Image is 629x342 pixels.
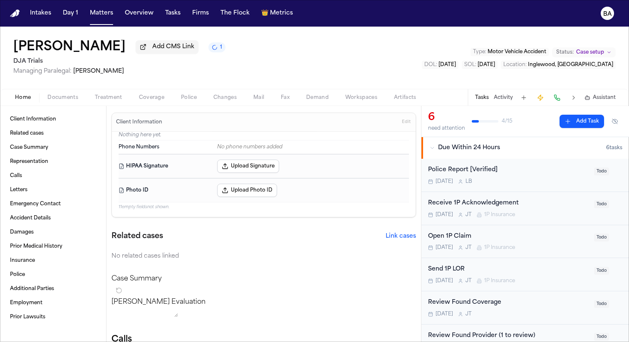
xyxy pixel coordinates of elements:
a: Employment [7,296,99,310]
a: Emergency Contact [7,197,99,211]
button: Edit Type: Motor Vehicle Accident [471,48,549,56]
div: No phone numbers added [217,144,409,150]
dt: Photo ID [119,184,212,197]
span: DOL : [424,62,437,67]
span: Artifacts [394,94,416,101]
span: Documents [47,94,78,101]
button: Tasks [475,94,489,101]
button: Edit [399,116,413,129]
div: Open task: Receive 1P Acknowledgement [421,192,629,225]
a: Prior Lawsuits [7,310,99,324]
div: Send 1P LOR [428,265,589,274]
button: Hide completed tasks (⌘⇧H) [607,115,622,128]
span: [DATE] [478,62,495,67]
div: Review Found Coverage [428,298,589,308]
span: Fax [281,94,290,101]
span: [PERSON_NAME] [73,68,124,74]
span: Todo [594,234,609,241]
a: Representation [7,155,99,168]
p: 11 empty fields not shown. [119,204,409,210]
span: [DATE] [436,178,453,185]
button: crownMetrics [258,6,296,21]
span: Phone Numbers [119,144,159,150]
span: 6 task s [606,145,622,151]
button: Edit matter name [13,40,126,55]
button: Change status from Case setup [552,47,616,57]
button: Day 1 [59,6,82,21]
div: Open task: Open 1P Claim [421,225,629,258]
span: J T [466,212,472,218]
button: Upload Photo ID [217,184,277,197]
button: Make a Call [551,92,563,103]
button: Overview [121,6,157,21]
span: Todo [594,333,609,341]
div: No related cases linked [111,252,416,261]
dt: HIPAA Signature [119,160,212,173]
span: [DATE] [436,311,453,317]
button: 1 active task [208,42,225,52]
a: The Flock [217,6,253,21]
div: Open task: Review Found Coverage [421,291,629,325]
span: [DATE] [436,212,453,218]
span: J T [466,244,472,251]
span: J T [466,311,472,317]
p: [PERSON_NAME] Evaluation [111,297,416,307]
span: 1P Insurance [484,212,515,218]
button: Upload Signature [217,160,279,173]
a: Additional Parties [7,282,99,295]
span: Todo [594,167,609,175]
p: Nothing here yet. [119,132,409,140]
span: Home [15,94,31,101]
span: Police [181,94,197,101]
button: Edit SOL: 2027-09-21 [462,61,498,69]
span: Changes [213,94,237,101]
span: Assistant [593,94,616,101]
span: Case setup [576,49,604,56]
h3: Client Information [114,119,164,125]
button: Matters [87,6,116,21]
a: Letters [7,183,99,197]
button: Due Within 24 Hours6tasks [421,137,629,159]
span: Add CMS Link [152,43,194,51]
span: L B [466,178,472,185]
a: Prior Medical History [7,240,99,253]
button: Add Task [518,92,530,103]
a: Calls [7,169,99,182]
button: Add Task [560,115,604,128]
img: Finch Logo [10,10,20,17]
div: Open task: Send 1P LOR [421,258,629,291]
span: Demand [306,94,329,101]
span: Managing Paralegal: [13,68,72,74]
div: Review Found Provider (1 to review) [428,331,589,341]
span: Workspaces [345,94,377,101]
span: Coverage [139,94,164,101]
span: Treatment [95,94,122,101]
button: Tasks [162,6,184,21]
a: Case Summary [7,141,99,154]
div: Open task: Police Report [Verified] [421,159,629,192]
button: Edit Location: Inglewood, CA [501,61,616,69]
a: Related cases [7,127,99,140]
button: Edit DOL: 2025-09-21 [422,61,458,69]
a: Client Information [7,113,99,126]
div: need attention [428,125,465,132]
span: J T [466,278,472,284]
span: 1P Insurance [484,278,515,284]
span: Location : [503,62,527,67]
a: Damages [7,226,99,239]
h1: [PERSON_NAME] [13,40,126,55]
h2: Case Summary [111,274,416,284]
h2: DJA Trials [13,57,225,66]
a: Accident Details [7,212,99,225]
span: SOL : [464,62,476,67]
a: Insurance [7,254,99,267]
span: Motor Vehicle Accident [488,49,546,54]
button: Firms [189,6,212,21]
div: Open 1P Claim [428,232,589,241]
div: Police Report [Verified] [428,165,589,175]
a: Intakes [27,6,54,21]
